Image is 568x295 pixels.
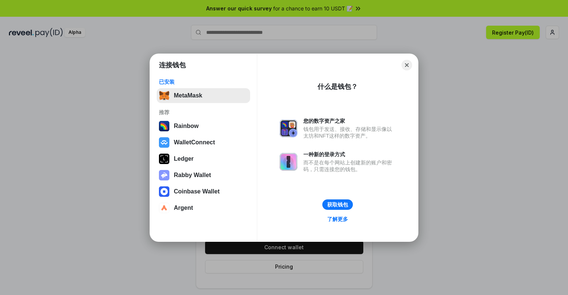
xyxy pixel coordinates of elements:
button: Rabby Wallet [157,168,250,183]
div: 已安装 [159,78,248,85]
img: svg+xml,%3Csvg%20xmlns%3D%22http%3A%2F%2Fwww.w3.org%2F2000%2Fsvg%22%20fill%3D%22none%22%20viewBox... [280,119,297,137]
button: Argent [157,201,250,215]
img: svg+xml,%3Csvg%20width%3D%2228%22%20height%3D%2228%22%20viewBox%3D%220%200%2028%2028%22%20fill%3D... [159,137,169,148]
div: 一种新的登录方式 [303,151,396,158]
button: Ledger [157,151,250,166]
div: 推荐 [159,109,248,116]
img: svg+xml,%3Csvg%20xmlns%3D%22http%3A%2F%2Fwww.w3.org%2F2000%2Fsvg%22%20fill%3D%22none%22%20viewBox... [280,153,297,171]
img: svg+xml,%3Csvg%20fill%3D%22none%22%20height%3D%2233%22%20viewBox%3D%220%200%2035%2033%22%20width%... [159,90,169,101]
button: 获取钱包 [322,199,353,210]
div: Coinbase Wallet [174,188,220,195]
button: Coinbase Wallet [157,184,250,199]
div: Rabby Wallet [174,172,211,179]
button: WalletConnect [157,135,250,150]
div: Rainbow [174,123,199,129]
div: Ledger [174,155,194,162]
img: svg+xml,%3Csvg%20xmlns%3D%22http%3A%2F%2Fwww.w3.org%2F2000%2Fsvg%22%20fill%3D%22none%22%20viewBox... [159,170,169,180]
div: 您的数字资产之家 [303,118,396,124]
div: MetaMask [174,92,202,99]
img: svg+xml,%3Csvg%20width%3D%2228%22%20height%3D%2228%22%20viewBox%3D%220%200%2028%2028%22%20fill%3D... [159,186,169,197]
img: svg+xml,%3Csvg%20width%3D%2228%22%20height%3D%2228%22%20viewBox%3D%220%200%2028%2028%22%20fill%3D... [159,203,169,213]
div: 了解更多 [327,216,348,222]
div: 而不是在每个网站上创建新的账户和密码，只需连接您的钱包。 [303,159,396,173]
div: 获取钱包 [327,201,348,208]
button: MetaMask [157,88,250,103]
button: Close [402,60,412,70]
div: 钱包用于发送、接收、存储和显示像以太坊和NFT这样的数字资产。 [303,126,396,139]
a: 了解更多 [323,214,352,224]
div: 什么是钱包？ [317,82,358,91]
img: svg+xml,%3Csvg%20xmlns%3D%22http%3A%2F%2Fwww.w3.org%2F2000%2Fsvg%22%20width%3D%2228%22%20height%3... [159,154,169,164]
img: svg+xml,%3Csvg%20width%3D%22120%22%20height%3D%22120%22%20viewBox%3D%220%200%20120%20120%22%20fil... [159,121,169,131]
div: Argent [174,205,193,211]
div: WalletConnect [174,139,215,146]
button: Rainbow [157,119,250,134]
h1: 连接钱包 [159,61,186,70]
